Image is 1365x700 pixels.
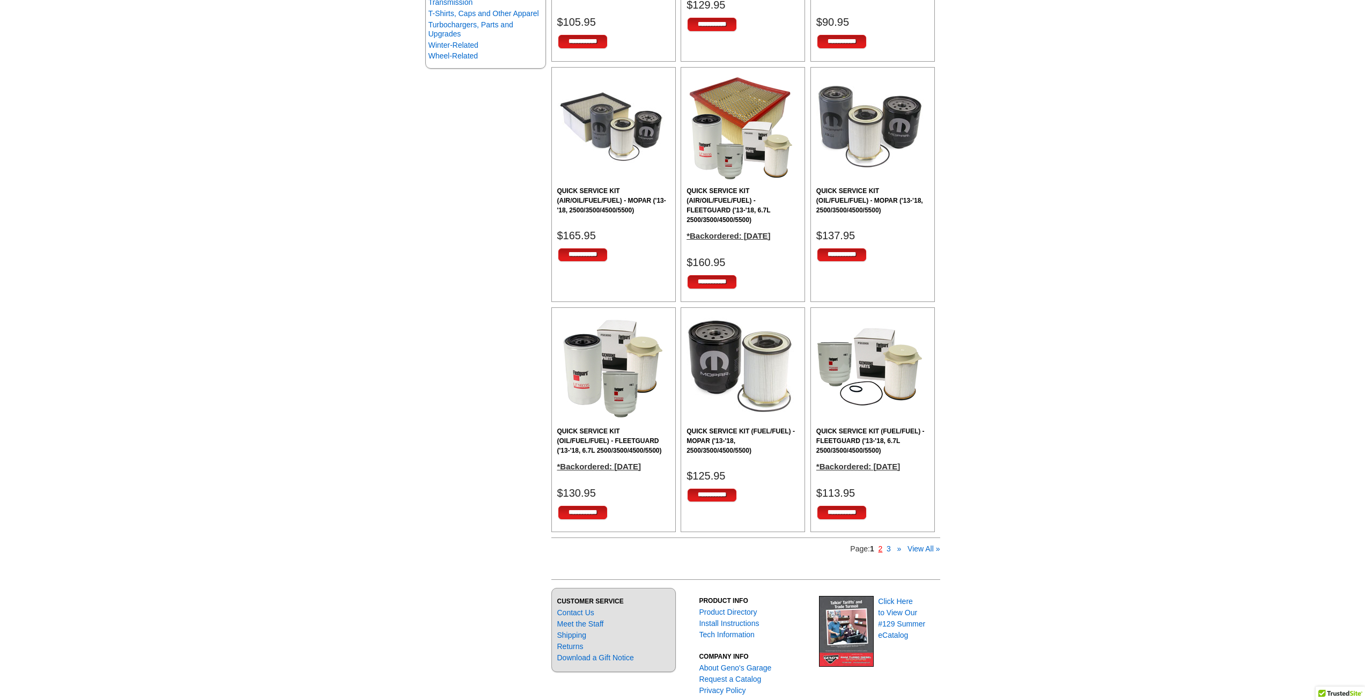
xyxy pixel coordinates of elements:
a: Winter-Related [429,41,478,49]
span: $105.95 [557,16,596,28]
strong: *Backordered: [DATE] [816,462,900,471]
a: Shipping [557,631,587,639]
img: QUICK SERVICE KIT (OIL/FUEL/FUEL) - MOPAR ('13-'18, 2500/3500/4500/5500) [816,73,924,180]
img: Geno's Garage eCatalog [819,596,874,667]
a: Privacy Policy [699,686,746,695]
a: 3 [887,544,891,553]
span: $130.95 [557,487,596,499]
a: About Geno's Garage [699,664,771,672]
a: QUICK SERVICE KIT (AIR/OIL/FUEL/FUEL) - FLEETGUARD ('13-'18, 6.7L 2500/3500/4500/5500) [687,186,799,225]
a: Click Hereto View Our#129 SummereCatalog [878,597,925,639]
span: $113.95 [816,487,855,499]
a: Returns [557,642,584,651]
a: Contact Us [557,608,594,617]
b: 1 [870,544,874,553]
span: $125.95 [687,470,725,482]
span: $165.95 [557,230,596,241]
a: QUICK SERVICE KIT (FUEL/FUEL) - FLEETGUARD ('13-'18, 6.7L 2500/3500/4500/5500) [816,426,929,455]
img: QUICK SERVICE KIT (FUEL/FUEL) - FLEETGUARD ('13-'18, 6.7L 2500/3500/4500/5500) [816,313,924,421]
a: Product Directory [699,608,757,616]
a: QUICK SERVICE KIT (OIL/FUEL/FUEL) - MOPAR ('13-'18, 2500/3500/4500/5500) [816,186,929,215]
a: View All » [907,544,940,553]
span: $137.95 [816,230,855,241]
h3: CUSTOMER SERVICE [557,596,670,606]
a: T-Shirts, Caps and Other Apparel [429,9,539,18]
h3: PRODUCT INFO [699,596,811,606]
a: QUICK SERVICE KIT (FUEL/FUEL) - MOPAR ('13-'18, 2500/3500/4500/5500) [687,426,799,455]
a: » [897,544,902,553]
img: QUICK SERVICE KIT (AIR/OIL/FUEL/FUEL) - FLEETGUARD ('13-'18, 6.7L 2500/3500/4500/5500) [687,73,794,180]
strong: *Backordered: [DATE] [557,462,641,471]
div: Page: [551,537,940,560]
strong: *Backordered: [DATE] [687,231,770,240]
img: QUICK SERVICE KIT (OIL/FUEL/FUEL) - FLEETGUARD ('13-'18, 6.7L 2500/3500/4500/5500) [557,313,665,421]
img: QUICK SERVICE KIT (FUEL/FUEL) - MOPAR ('13-'18, 2500/3500/4500/5500) [687,313,794,421]
h3: COMPANY INFO [699,652,811,661]
a: Meet the Staff [557,620,604,628]
a: Request a Catalog [699,675,761,683]
img: QUICK SERVICE KIT (AIR/OIL/FUEL/FUEL) - MOPAR ('13-'18, 2500/3500/4500/5500) [557,73,665,180]
span: $160.95 [687,256,725,268]
a: QUICK SERVICE KIT (OIL/FUEL/FUEL) - FLEETGUARD ('13-'18, 6.7L 2500/3500/4500/5500) [557,426,670,455]
a: QUICK SERVICE KIT (AIR/OIL/FUEL/FUEL) - MOPAR ('13-'18, 2500/3500/4500/5500) [557,186,670,215]
a: Install Instructions [699,619,759,628]
a: Download a Gift Notice [557,653,634,662]
a: Turbochargers, Parts and Upgrades [429,20,513,38]
span: $90.95 [816,16,849,28]
a: Tech Information [699,630,755,639]
a: 2 [879,544,883,553]
a: Wheel-Related [429,51,478,60]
